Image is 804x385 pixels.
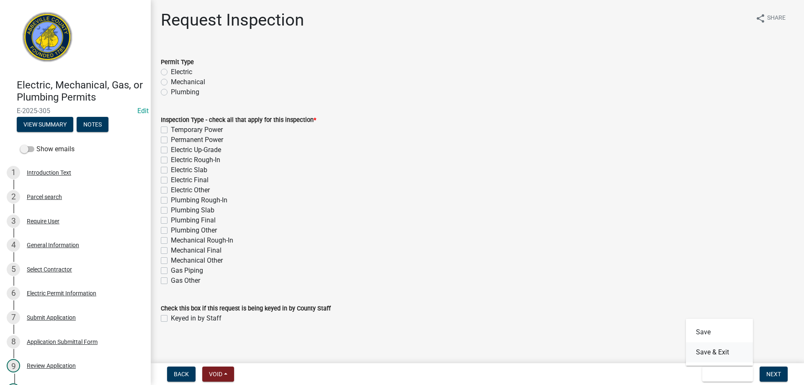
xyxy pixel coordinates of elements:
[202,367,234,382] button: Void
[766,371,781,377] span: Next
[702,367,753,382] button: Save & Exit
[27,218,59,224] div: Require User
[137,107,149,115] wm-modal-confirm: Edit Application Number
[7,311,20,324] div: 7
[760,367,788,382] button: Next
[77,121,108,128] wm-modal-confirm: Notes
[77,117,108,132] button: Notes
[17,107,134,115] span: E-2025-305
[171,195,227,205] label: Plumbing Rough-In
[7,287,20,300] div: 6
[27,363,76,369] div: Review Application
[167,367,196,382] button: Back
[27,290,96,296] div: Electric Permit Information
[686,342,753,362] button: Save & Exit
[171,67,192,77] label: Electric
[174,371,189,377] span: Back
[171,276,200,286] label: Gas Other
[7,335,20,349] div: 8
[171,175,209,185] label: Electric Final
[161,117,316,123] label: Inspection Type - check all that apply for this inspection
[171,313,222,323] label: Keyed in by Staff
[17,117,73,132] button: View Summary
[27,315,76,320] div: Submit Application
[7,214,20,228] div: 3
[7,166,20,179] div: 1
[749,10,792,26] button: shareShare
[171,266,203,276] label: Gas Piping
[171,155,220,165] label: Electric Rough-In
[171,77,205,87] label: Mechanical
[686,319,753,366] div: Save & Exit
[171,185,210,195] label: Electric Other
[171,225,217,235] label: Plumbing Other
[27,170,71,176] div: Introduction Text
[161,59,194,65] label: Permit Type
[171,235,233,245] label: Mechanical Rough-In
[709,371,741,377] span: Save & Exit
[20,144,75,154] label: Show emails
[686,322,753,342] button: Save
[171,87,199,97] label: Plumbing
[171,145,221,155] label: Electric Up-Grade
[161,10,304,30] h1: Request Inspection
[171,125,223,135] label: Temporary Power
[171,245,222,256] label: Mechanical Final
[755,13,765,23] i: share
[171,256,223,266] label: Mechanical Other
[171,135,223,145] label: Permanent Power
[7,263,20,276] div: 5
[7,359,20,372] div: 9
[171,205,214,215] label: Plumbing Slab
[7,190,20,204] div: 2
[209,371,222,377] span: Void
[767,13,786,23] span: Share
[17,9,78,70] img: Abbeville County, South Carolina
[171,215,216,225] label: Plumbing Final
[27,194,62,200] div: Parcel search
[27,339,98,345] div: Application Submittal Form
[17,121,73,128] wm-modal-confirm: Summary
[171,165,207,175] label: Electric Slab
[7,238,20,252] div: 4
[17,79,144,103] h4: Electric, Mechanical, Gas, or Plumbing Permits
[27,266,72,272] div: Select Contractor
[137,107,149,115] a: Edit
[161,306,331,312] label: Check this box if this request is being keyed in by County Staff
[27,242,79,248] div: General Information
